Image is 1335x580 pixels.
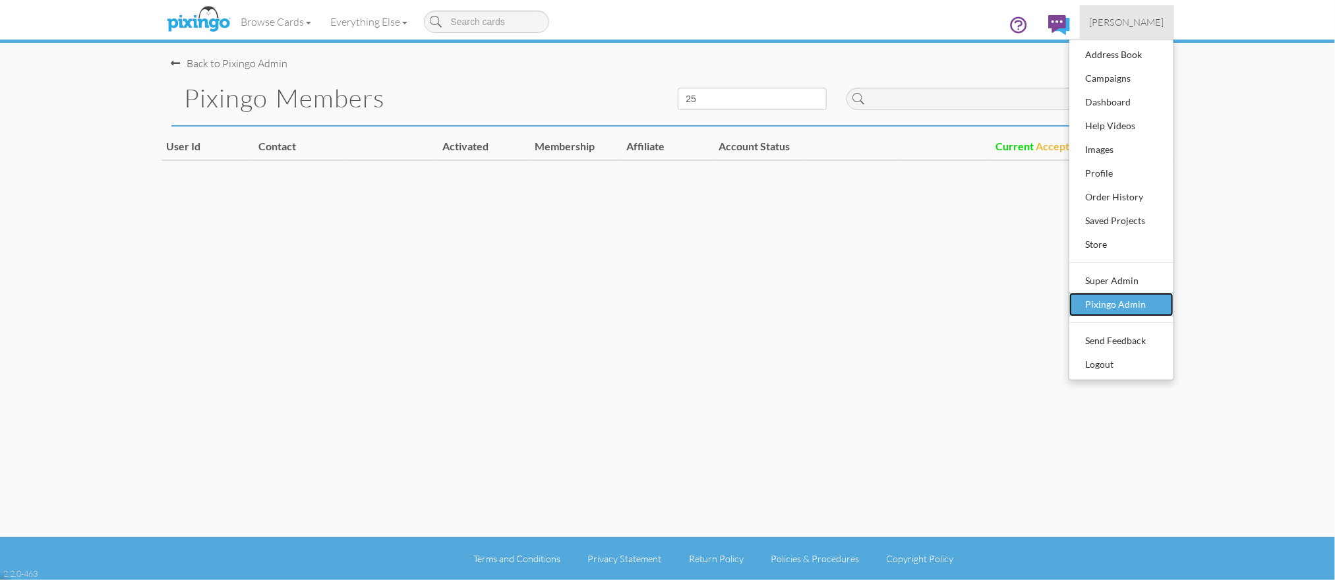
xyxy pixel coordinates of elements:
a: Send Feedback [1069,329,1173,353]
h1: Pixingo Members [185,84,658,112]
a: Logout [1069,353,1173,376]
img: comments.svg [1048,15,1070,35]
a: Everything Else [321,5,417,38]
div: Affiliate [627,139,709,154]
a: Copyright Policy [887,553,954,564]
a: Profile [1069,161,1173,185]
a: Dashboard [1069,90,1173,114]
div: Super Admin [1083,271,1160,291]
div: Contact [258,139,432,154]
div: Store [1083,235,1160,254]
span: Current [996,140,1034,152]
div: 2.2.0-463 [3,567,38,579]
a: Images [1069,138,1173,161]
div: Back to Pixingo Admin [171,56,288,71]
div: Help Videos [1083,116,1160,136]
a: Saved Projects [1069,209,1173,233]
a: Help Videos [1069,114,1173,138]
div: Logout [1083,355,1160,374]
a: Campaigns [1069,67,1173,90]
div: Order History [1083,187,1160,207]
a: Pixingo Admin [1069,293,1173,316]
div: User Id [167,139,249,154]
nav-back: Pixingo Admin [171,43,1164,71]
div: Pixingo Admin [1083,295,1160,314]
a: Address Book [1069,43,1173,67]
a: Browse Cards [231,5,321,38]
a: Return Policy [689,553,744,564]
span: Account Status [719,140,790,152]
div: Images [1083,140,1160,159]
div: Send Feedback [1083,331,1160,351]
div: Dashboard [1083,92,1160,112]
div: Profile [1083,163,1160,183]
a: Super Admin [1069,269,1173,293]
div: Saved Projects [1083,211,1160,231]
div: Campaigns [1083,69,1160,88]
div: Activated [442,139,524,154]
a: Policies & Procedures [771,553,859,564]
a: [PERSON_NAME] [1080,5,1174,39]
a: Order History [1069,185,1173,209]
span: Acceptable [1036,140,1090,152]
div: Address Book [1083,45,1160,65]
a: Store [1069,233,1173,256]
span: [PERSON_NAME] [1090,16,1164,28]
a: Terms and Conditions [473,553,560,564]
img: pixingo logo [163,3,233,36]
a: Privacy Statement [587,553,661,564]
input: Search cards [424,11,549,33]
div: Membership [535,139,616,154]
